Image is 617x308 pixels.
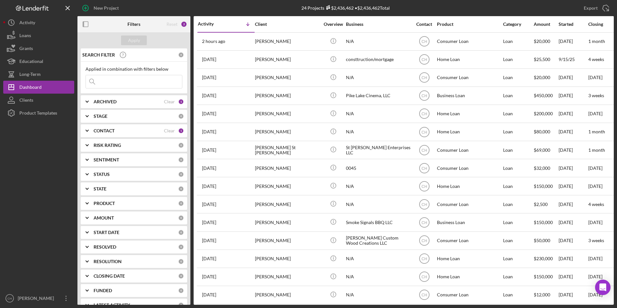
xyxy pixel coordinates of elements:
div: [PERSON_NAME] [255,214,319,231]
div: New Project [94,2,119,15]
div: Reset [167,22,177,27]
div: Loan [503,69,533,86]
div: Consumer Loan [437,232,501,249]
div: 0 [178,52,184,58]
div: Clients [19,94,33,108]
div: Dashboard [19,81,42,95]
div: [DATE] [559,141,588,159]
text: CH [421,57,427,62]
div: Clear [164,128,175,133]
div: 0 [178,171,184,177]
div: [DATE] [559,214,588,231]
div: Loan [503,159,533,177]
b: RISK RATING [94,143,121,148]
div: $230,000 [534,250,558,267]
div: [DATE] [559,105,588,122]
div: Product Templates [19,107,57,121]
button: Export [577,2,614,15]
a: Activity [3,16,74,29]
div: Activity [198,21,226,26]
time: [DATE] [588,75,602,80]
div: Loan [503,105,533,122]
time: 3 weeks [588,93,604,98]
text: CH [421,257,427,261]
div: N/A [346,268,410,285]
span: $450,000 [534,93,553,98]
time: [DATE] [588,256,602,261]
button: Dashboard [3,81,74,94]
text: CH [421,112,427,116]
div: Loan [503,123,533,140]
b: Filters [127,22,140,27]
div: Consumer Loan [437,196,501,213]
div: Loan [503,214,533,231]
b: STATUS [94,172,110,177]
div: Home Loan [437,123,501,140]
div: Consumer Loan [437,33,501,50]
div: 9/15/25 [559,51,588,68]
button: Long-Term [3,68,74,81]
text: CH [421,221,427,225]
div: [PERSON_NAME] [255,33,319,50]
b: FUNDED [94,288,112,293]
div: [DATE] [559,286,588,303]
time: 2025-10-01 15:14 [202,111,216,116]
b: STAGE [94,114,107,119]
time: [DATE] [588,274,602,279]
b: ARCHIVED [94,99,116,104]
div: [PERSON_NAME] [255,232,319,249]
div: [PERSON_NAME] [255,250,319,267]
span: $150,000 [534,274,553,279]
text: CH [421,148,427,152]
div: $2,436,462 [324,5,354,11]
time: 1 month [588,129,605,134]
text: CH [421,239,427,243]
div: [DATE] [559,250,588,267]
b: AMOUNT [94,215,114,221]
div: N/A [346,69,410,86]
span: $2,500 [534,201,548,207]
text: CH [421,39,427,44]
button: Loans [3,29,74,42]
div: consttruction/mortgage [346,51,410,68]
time: [DATE] [588,111,602,116]
div: [PERSON_NAME] [255,159,319,177]
text: CH [421,202,427,207]
div: Home Loan [437,250,501,267]
div: Started [559,22,588,27]
time: 3 weeks [588,238,604,243]
div: 0045 [346,159,410,177]
div: [PERSON_NAME] [255,69,319,86]
div: Business Loan [437,214,501,231]
text: CH [421,293,427,297]
a: Product Templates [3,107,74,119]
div: [DATE] [559,69,588,86]
div: [DATE] [559,268,588,285]
time: 2025-10-03 15:55 [202,39,225,44]
div: Educational [19,55,43,69]
time: 4 weeks [588,56,604,62]
div: 0 [178,230,184,235]
div: Loan [503,250,533,267]
div: [DATE] [559,33,588,50]
div: Smoke Signals BBQ LLC [346,214,410,231]
div: Loan [503,141,533,159]
time: 2025-09-12 16:04 [202,238,216,243]
div: 0 [178,113,184,119]
time: [DATE] [588,183,602,189]
button: Grants [3,42,74,55]
div: Apply [128,36,140,45]
div: 24 Projects • $2,436,462 Total [301,5,390,11]
b: SENTIMENT [94,157,119,162]
time: 2025-09-16 21:04 [202,220,216,225]
b: CONTACT [94,128,115,133]
div: 2 [181,21,187,27]
div: Loans [19,29,31,44]
span: $25,500 [534,56,550,62]
button: Educational [3,55,74,68]
div: Grants [19,42,33,56]
div: Category [503,22,533,27]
